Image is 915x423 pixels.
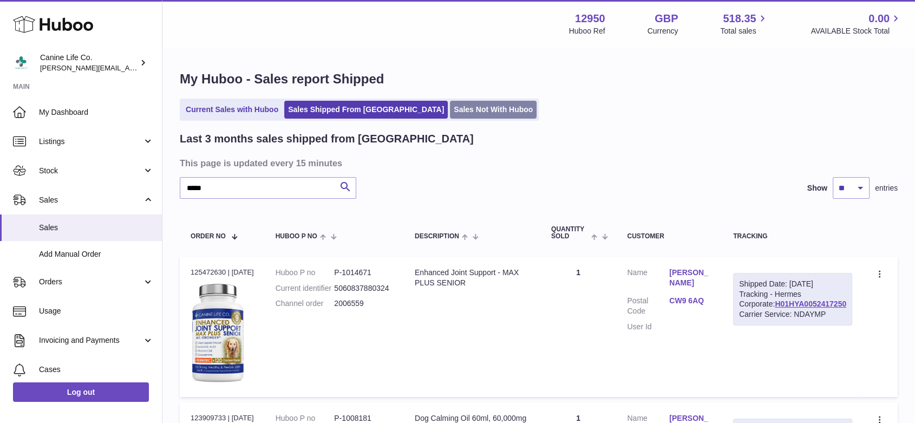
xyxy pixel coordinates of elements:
a: Log out [13,382,149,402]
div: Tracking [733,233,852,240]
strong: GBP [655,11,678,26]
td: 1 [540,257,616,397]
a: Current Sales with Huboo [182,101,282,119]
dt: User Id [627,322,669,332]
div: Tracking - Hermes Corporate: [733,273,852,326]
span: Listings [39,136,142,147]
span: Orders [39,277,142,287]
span: 0.00 [868,11,890,26]
span: Total sales [720,26,768,36]
span: Cases [39,365,154,375]
h1: My Huboo - Sales report Shipped [180,70,898,88]
label: Show [807,183,827,193]
h2: Last 3 months sales shipped from [GEOGRAPHIC_DATA] [180,132,474,146]
a: 0.00 AVAILABLE Stock Total [811,11,902,36]
img: 129501732536582.jpg [191,281,245,383]
a: H01HYA0052417250 [775,300,846,308]
div: Enhanced Joint Support - MAX PLUS SENIOR [415,268,530,288]
span: Description [415,233,459,240]
span: Huboo P no [276,233,317,240]
dd: 2006559 [334,298,393,309]
dt: Name [627,268,669,291]
dt: Current identifier [276,283,335,294]
span: My Dashboard [39,107,154,118]
span: 518.35 [723,11,756,26]
dt: Channel order [276,298,335,309]
img: kevin@clsgltd.co.uk [13,55,29,71]
span: Sales [39,195,142,205]
dt: Huboo P no [276,268,335,278]
dd: P-1014671 [334,268,393,278]
span: Stock [39,166,142,176]
div: Customer [627,233,711,240]
a: [PERSON_NAME] [669,268,711,288]
dd: 5060837880324 [334,283,393,294]
div: Carrier Service: NDAYMP [739,309,846,320]
span: Invoicing and Payments [39,335,142,346]
a: CW9 6AQ [669,296,711,306]
div: Huboo Ref [569,26,605,36]
a: Sales Shipped From [GEOGRAPHIC_DATA] [284,101,448,119]
span: entries [875,183,898,193]
span: [PERSON_NAME][EMAIL_ADDRESS][DOMAIN_NAME] [40,63,217,72]
span: Quantity Sold [551,226,589,240]
a: Sales Not With Huboo [450,101,537,119]
a: 518.35 Total sales [720,11,768,36]
span: Usage [39,306,154,316]
div: Shipped Date: [DATE] [739,279,846,289]
dt: Postal Code [627,296,669,316]
strong: 12950 [575,11,605,26]
h3: This page is updated every 15 minutes [180,157,895,169]
span: Add Manual Order [39,249,154,259]
div: Canine Life Co. [40,53,138,73]
span: AVAILABLE Stock Total [811,26,902,36]
span: Sales [39,223,154,233]
div: Currency [648,26,678,36]
div: 123909733 | [DATE] [191,413,254,423]
span: Order No [191,233,226,240]
div: 125472630 | [DATE] [191,268,254,277]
